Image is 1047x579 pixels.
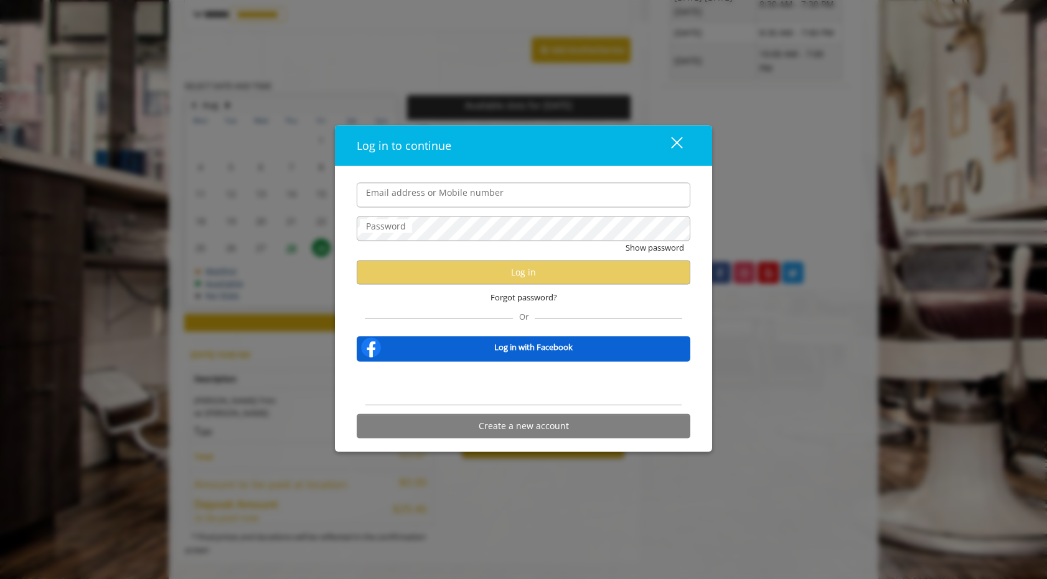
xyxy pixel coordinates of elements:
span: Forgot password? [491,290,557,303]
label: Email address or Mobile number [360,185,510,199]
b: Log in with Facebook [494,341,573,354]
button: Show password [626,241,684,254]
span: Or [513,310,535,322]
input: Password [357,216,690,241]
span: Log in to continue [357,137,451,152]
img: facebook-logo [359,335,383,359]
label: Password [360,219,412,233]
button: close dialog [648,132,690,158]
button: Log in [357,260,690,284]
input: Email address or Mobile number [357,182,690,207]
div: close dialog [657,136,682,155]
iframe: Sign in with Google Button [443,369,604,397]
button: Create a new account [357,414,690,438]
